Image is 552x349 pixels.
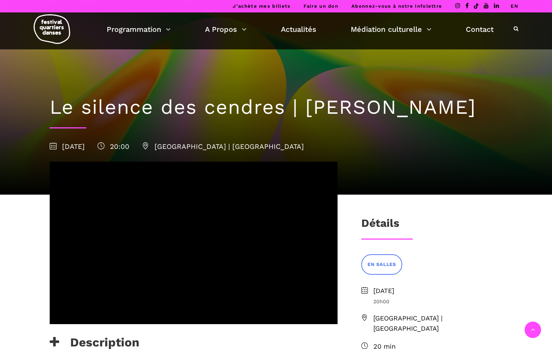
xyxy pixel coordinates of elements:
[34,14,70,44] img: logo-fqd-med
[50,95,503,119] h1: Le silence des cendres | [PERSON_NAME]
[281,23,316,35] a: Actualités
[361,217,399,235] h3: Détails
[304,3,338,9] a: Faire un don
[50,142,85,151] span: [DATE]
[98,142,129,151] span: 20:00
[511,3,518,9] a: EN
[142,142,304,151] span: [GEOGRAPHIC_DATA] | [GEOGRAPHIC_DATA]
[233,3,290,9] a: J’achète mes billets
[361,254,402,274] a: EN SALLES
[351,23,431,35] a: Médiation culturelle
[373,313,503,334] span: [GEOGRAPHIC_DATA] | [GEOGRAPHIC_DATA]
[351,3,442,9] a: Abonnez-vous à notre infolettre
[368,261,396,269] span: EN SALLES
[205,23,247,35] a: A Propos
[373,286,503,296] span: [DATE]
[466,23,494,35] a: Contact
[373,297,503,305] span: 20h00
[107,23,171,35] a: Programmation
